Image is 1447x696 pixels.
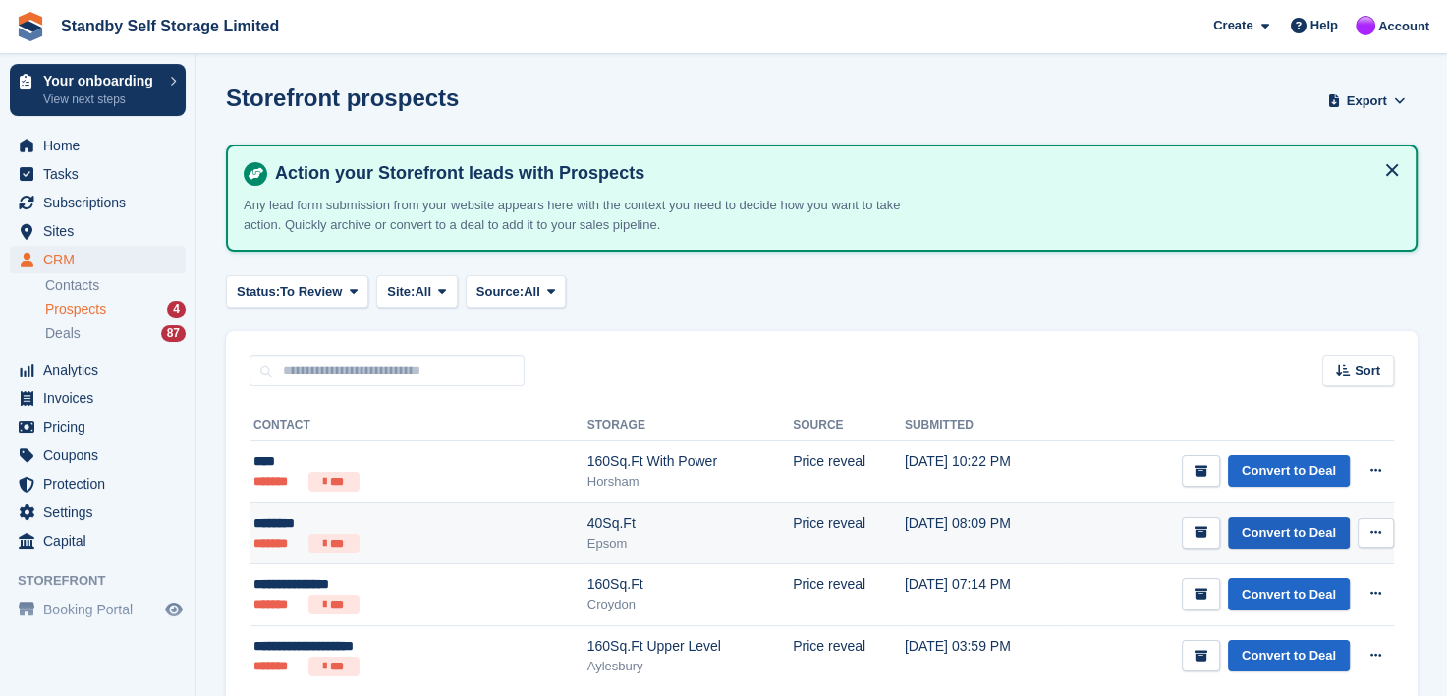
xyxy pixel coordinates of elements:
[793,441,905,503] td: Price reveal
[10,160,186,188] a: menu
[18,571,195,591] span: Storefront
[1323,85,1410,117] button: Export
[905,441,1068,503] td: [DATE] 10:22 PM
[161,325,186,342] div: 87
[10,527,186,554] a: menu
[793,502,905,564] td: Price reveal
[376,275,458,308] button: Site: All
[43,189,161,216] span: Subscriptions
[43,90,160,108] p: View next steps
[793,410,905,441] th: Source
[1228,578,1350,610] a: Convert to Deal
[226,275,368,308] button: Status: To Review
[45,299,186,319] a: Prospects 4
[905,502,1068,564] td: [DATE] 08:09 PM
[466,275,567,308] button: Source: All
[587,534,793,553] div: Epsom
[10,64,186,116] a: Your onboarding View next steps
[43,246,161,273] span: CRM
[244,196,931,234] p: Any lead form submission from your website appears here with the context you need to decide how y...
[45,324,81,343] span: Deals
[1347,91,1387,111] span: Export
[237,282,280,302] span: Status:
[387,282,415,302] span: Site:
[43,74,160,87] p: Your onboarding
[250,410,587,441] th: Contact
[1228,517,1350,550] a: Convert to Deal
[43,413,161,440] span: Pricing
[10,596,186,623] a: menu
[43,356,161,383] span: Analytics
[587,574,793,595] div: 160Sq.Ft
[587,513,793,534] div: 40Sq.Ft
[10,441,186,469] a: menu
[524,282,540,302] span: All
[53,10,287,42] a: Standby Self Storage Limited
[1228,640,1350,672] a: Convert to Deal
[10,413,186,440] a: menu
[10,356,186,383] a: menu
[587,636,793,657] div: 160Sq.Ft Upper Level
[45,323,186,344] a: Deals 87
[280,282,342,302] span: To Review
[267,162,1400,185] h4: Action your Storefront leads with Prospects
[793,564,905,626] td: Price reveal
[793,625,905,686] td: Price reveal
[10,132,186,159] a: menu
[10,470,186,497] a: menu
[43,498,161,526] span: Settings
[45,276,186,295] a: Contacts
[43,132,161,159] span: Home
[45,300,106,319] span: Prospects
[905,564,1068,626] td: [DATE] 07:14 PM
[10,498,186,526] a: menu
[43,527,161,554] span: Capital
[10,217,186,245] a: menu
[43,217,161,245] span: Sites
[1310,16,1338,35] span: Help
[226,85,459,111] h1: Storefront prospects
[43,441,161,469] span: Coupons
[905,410,1068,441] th: Submitted
[1213,16,1252,35] span: Create
[1378,17,1429,36] span: Account
[1228,455,1350,488] a: Convert to Deal
[162,598,186,621] a: Preview store
[16,12,45,41] img: stora-icon-8386f47178a22dfd0bd8f6a31ec36ba5ce8667c1dd55bd0f319d3a0aa187defe.svg
[43,470,161,497] span: Protection
[43,160,161,188] span: Tasks
[905,625,1068,686] td: [DATE] 03:59 PM
[1355,361,1380,380] span: Sort
[587,451,793,472] div: 160Sq.Ft With Power
[476,282,524,302] span: Source:
[587,472,793,492] div: Horsham
[43,384,161,412] span: Invoices
[587,410,793,441] th: Storage
[10,246,186,273] a: menu
[10,189,186,216] a: menu
[587,595,793,614] div: Croydon
[587,657,793,676] div: Aylesbury
[167,301,186,318] div: 4
[10,384,186,412] a: menu
[415,282,431,302] span: All
[43,596,161,623] span: Booking Portal
[1356,16,1375,35] img: Sue Ford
